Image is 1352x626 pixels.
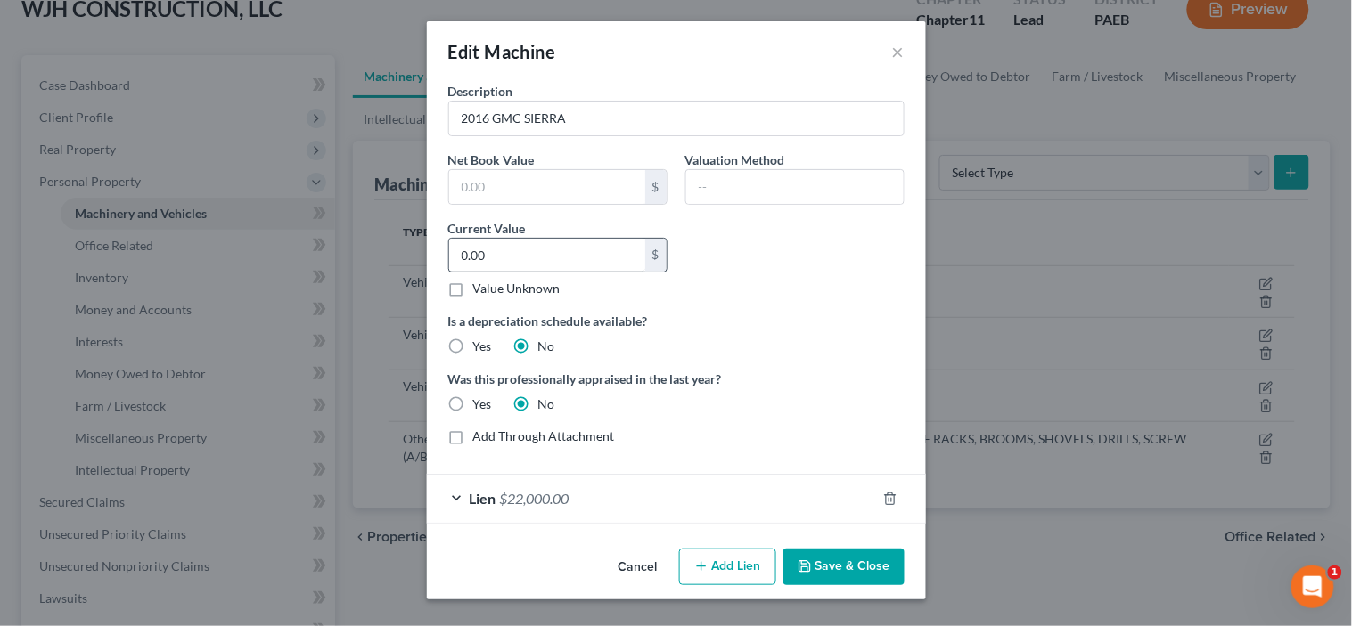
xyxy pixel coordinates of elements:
button: × [892,41,905,62]
div: $ [645,239,667,272]
label: Value Unknown [473,280,561,297]
label: Net Book Value [448,150,535,169]
span: Lien [470,490,496,507]
label: Add Through Attachment [473,427,615,445]
input: 0.00 [449,170,645,204]
div: Edit Machine [448,39,556,64]
label: Description [448,82,513,101]
button: Cancel [604,550,672,586]
label: Is a depreciation schedule available? [448,312,905,330]
div: $ [645,170,667,204]
span: 1 [1328,565,1342,580]
button: Add Lien [679,549,776,586]
label: Current Value [448,219,526,238]
label: No [538,337,555,355]
input: 0.00 [449,239,645,272]
label: Yes [473,337,492,355]
iframe: Intercom live chat [1291,565,1334,608]
label: Was this professionally appraised in the last year? [448,370,905,388]
span: $22,000.00 [500,490,569,507]
input: Describe... [449,102,904,135]
label: Valuation Method [685,150,785,169]
button: Save & Close [783,549,905,586]
input: -- [686,170,904,204]
label: No [538,395,555,413]
label: Yes [473,395,492,413]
